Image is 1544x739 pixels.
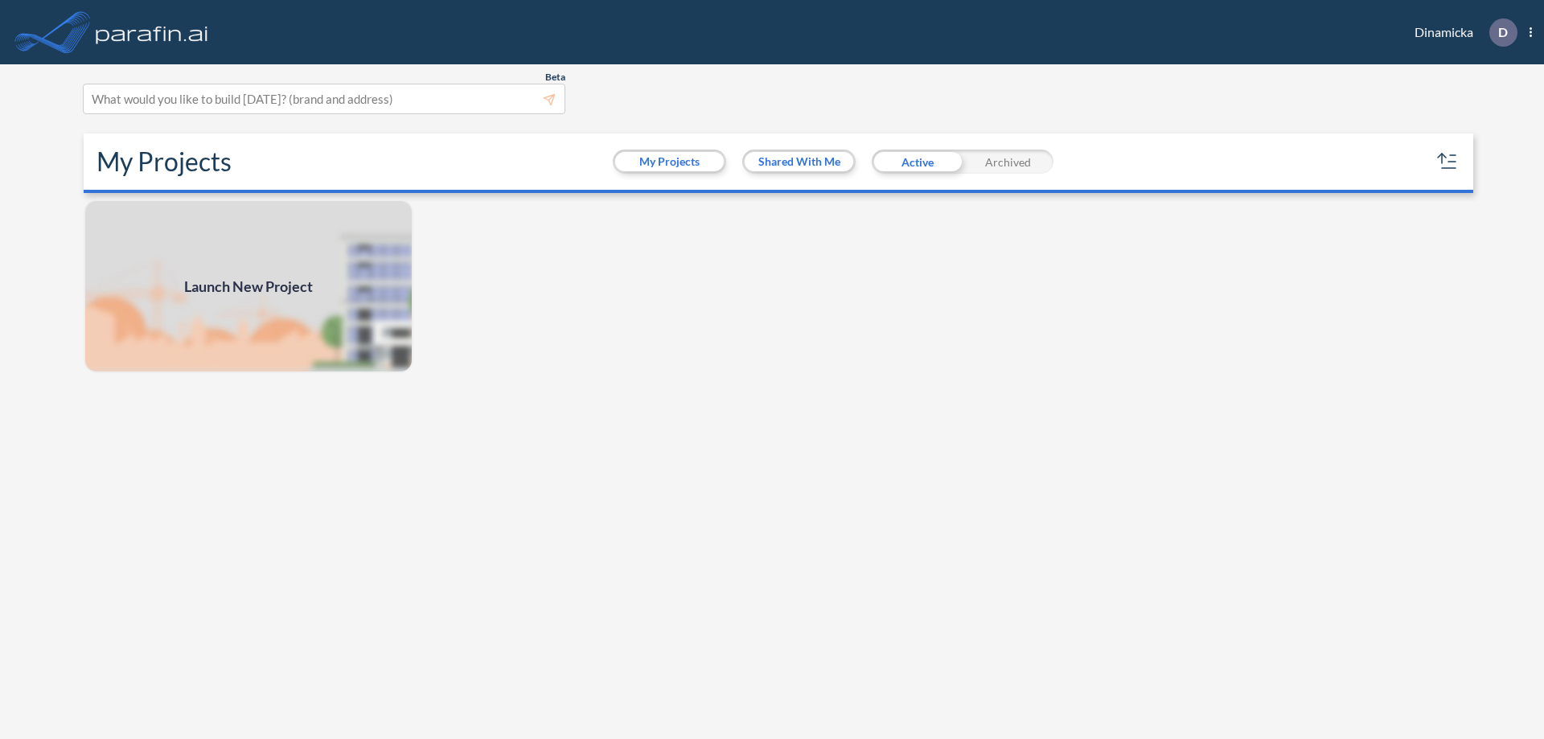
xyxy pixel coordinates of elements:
[963,150,1053,174] div: Archived
[545,71,565,84] span: Beta
[96,146,232,177] h2: My Projects
[92,16,211,48] img: logo
[745,152,853,171] button: Shared With Me
[84,199,413,373] a: Launch New Project
[184,276,313,298] span: Launch New Project
[1390,18,1532,47] div: Dinamicka
[872,150,963,174] div: Active
[1498,25,1508,39] p: D
[84,199,413,373] img: add
[1435,149,1460,174] button: sort
[615,152,724,171] button: My Projects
